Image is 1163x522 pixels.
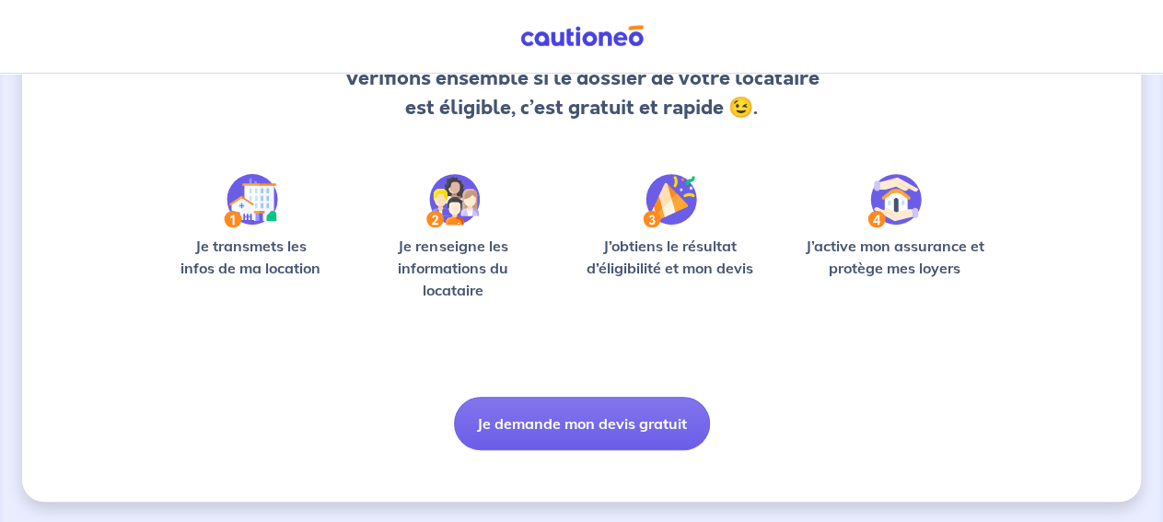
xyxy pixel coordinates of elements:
p: Je transmets les infos de ma location [169,235,332,279]
img: Cautioneo [513,25,651,48]
img: /static/90a569abe86eec82015bcaae536bd8e6/Step-1.svg [224,174,278,227]
p: Vérifions ensemble si le dossier de votre locataire est éligible, c’est gratuit et rapide 😉. [341,64,821,122]
img: /static/f3e743aab9439237c3e2196e4328bba9/Step-3.svg [643,174,697,227]
img: /static/c0a346edaed446bb123850d2d04ad552/Step-2.svg [426,174,480,227]
img: /static/bfff1cf634d835d9112899e6a3df1a5d/Step-4.svg [867,174,922,227]
button: Je demande mon devis gratuit [454,397,710,450]
p: J’obtiens le résultat d’éligibilité et mon devis [574,235,766,279]
p: Je renseigne les informations du locataire [362,235,544,301]
p: J’active mon assurance et protège mes loyers [796,235,994,279]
